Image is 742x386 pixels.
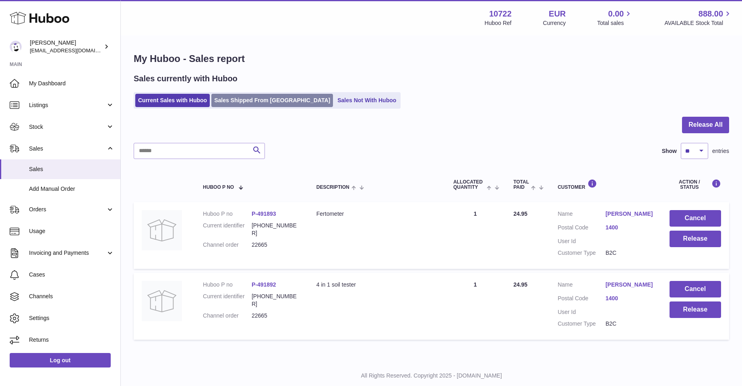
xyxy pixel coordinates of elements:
[489,8,512,19] strong: 10722
[29,185,114,193] span: Add Manual Order
[558,308,606,316] dt: User Id
[606,320,653,328] dd: B2C
[252,281,276,288] a: P-491892
[608,8,624,19] span: 0.00
[445,202,505,269] td: 1
[316,185,349,190] span: Description
[203,241,252,249] dt: Channel order
[29,227,114,235] span: Usage
[670,179,721,190] div: Action / Status
[203,185,234,190] span: Huboo P no
[606,281,653,289] a: [PERSON_NAME]
[670,301,721,318] button: Release
[252,312,300,320] dd: 22665
[30,39,102,54] div: [PERSON_NAME]
[316,210,437,218] div: Fertometer
[670,210,721,227] button: Cancel
[670,231,721,247] button: Release
[606,224,653,231] a: 1400
[29,80,114,87] span: My Dashboard
[203,281,252,289] dt: Huboo P no
[142,210,182,250] img: no-photo.jpg
[558,179,653,190] div: Customer
[252,211,276,217] a: P-491893
[29,314,114,322] span: Settings
[670,281,721,297] button: Cancel
[606,210,653,218] a: [PERSON_NAME]
[453,180,485,190] span: ALLOCATED Quantity
[513,281,527,288] span: 24.95
[513,211,527,217] span: 24.95
[10,41,22,53] img: sales@plantcaretools.com
[485,19,512,27] div: Huboo Ref
[29,165,114,173] span: Sales
[513,180,529,190] span: Total paid
[558,224,606,233] dt: Postal Code
[558,237,606,245] dt: User Id
[664,19,732,27] span: AVAILABLE Stock Total
[682,117,729,133] button: Release All
[606,249,653,257] dd: B2C
[558,320,606,328] dt: Customer Type
[597,8,633,27] a: 0.00 Total sales
[30,47,118,54] span: [EMAIL_ADDRESS][DOMAIN_NAME]
[29,101,106,109] span: Listings
[203,222,252,237] dt: Current identifier
[203,293,252,308] dt: Current identifier
[316,281,437,289] div: 4 in 1 soil tester
[29,123,106,131] span: Stock
[134,73,238,84] h2: Sales currently with Huboo
[558,295,606,304] dt: Postal Code
[558,210,606,220] dt: Name
[29,206,106,213] span: Orders
[203,312,252,320] dt: Channel order
[211,94,333,107] a: Sales Shipped From [GEOGRAPHIC_DATA]
[10,353,111,367] a: Log out
[252,222,300,237] dd: [PHONE_NUMBER]
[606,295,653,302] a: 1400
[712,147,729,155] span: entries
[29,271,114,279] span: Cases
[335,94,399,107] a: Sales Not With Huboo
[29,336,114,344] span: Returns
[664,8,732,27] a: 888.00 AVAILABLE Stock Total
[699,8,723,19] span: 888.00
[29,293,114,300] span: Channels
[662,147,677,155] label: Show
[29,145,106,153] span: Sales
[543,19,566,27] div: Currency
[135,94,210,107] a: Current Sales with Huboo
[203,210,252,218] dt: Huboo P no
[445,273,505,340] td: 1
[558,249,606,257] dt: Customer Type
[597,19,633,27] span: Total sales
[134,52,729,65] h1: My Huboo - Sales report
[142,281,182,321] img: no-photo.jpg
[549,8,566,19] strong: EUR
[29,249,106,257] span: Invoicing and Payments
[252,293,300,308] dd: [PHONE_NUMBER]
[252,241,300,249] dd: 22665
[127,372,736,380] p: All Rights Reserved. Copyright 2025 - [DOMAIN_NAME]
[558,281,606,291] dt: Name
